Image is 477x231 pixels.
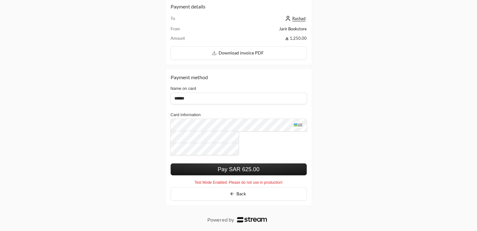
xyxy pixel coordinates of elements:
[171,187,307,201] button: Back
[171,26,217,35] td: From
[219,50,264,55] span: Download invoice PDF
[207,216,234,223] p: Powered by
[292,16,305,21] span: Rashad
[217,35,306,41] td: 1,250.00
[171,86,196,91] label: Name on card
[171,15,217,26] td: To
[171,112,201,117] label: Card information
[171,46,307,60] button: Download invoice PDF
[171,74,307,81] div: Payment method
[237,217,267,223] img: Logo
[194,180,283,185] span: Test Mode Enabled: Please do not use in production!
[171,35,217,41] td: Amount
[217,26,306,35] td: Jarir Bookstore
[171,163,307,175] button: Pay SAR 625.00
[236,191,246,196] span: Back
[171,3,307,10] h2: Payment details
[285,16,307,21] a: Rashad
